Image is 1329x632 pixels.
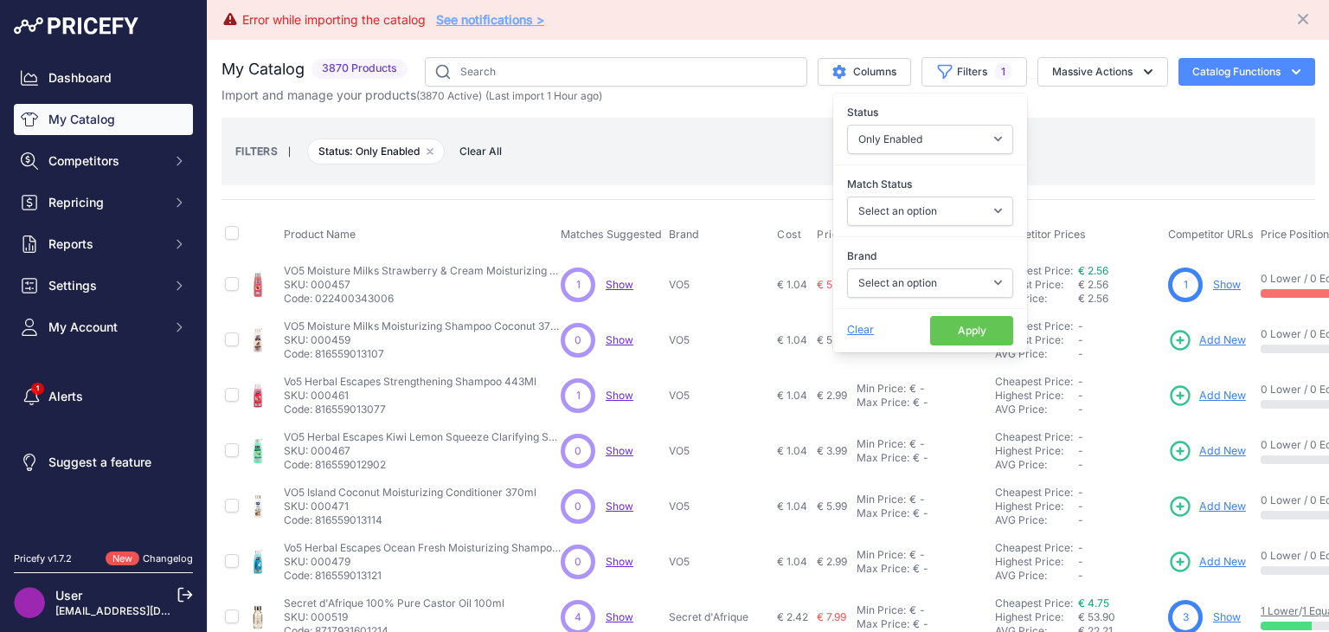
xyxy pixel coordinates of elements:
[1294,7,1315,28] button: Close
[284,228,356,241] span: Product Name
[995,541,1073,554] a: Cheapest Price:
[1199,554,1246,571] span: Add New
[106,551,139,566] span: New
[1037,57,1168,87] button: Massive Actions
[1178,58,1315,86] button: Catalog Functions
[817,500,847,513] span: € 5.99
[1078,278,1108,291] span: € 2.56
[575,609,581,625] span: 4
[425,57,807,87] input: Search
[777,500,807,513] span: € 1.04
[920,451,928,465] div: -
[1078,403,1083,416] span: -
[847,176,1013,193] label: Match Status
[284,375,536,389] p: Vo5 Herbal Escapes Strengthening Shampoo 443Ml
[817,228,849,242] button: Price
[284,513,536,527] p: Code: 816559013114
[284,500,536,513] p: SKU: 000471
[995,333,1078,347] div: Highest Price:
[777,228,801,242] span: Cost
[920,617,928,631] div: -
[576,277,581,293] span: 1
[847,323,874,336] span: Clear
[1261,228,1329,241] span: Price Position
[1213,278,1241,291] a: Show
[1078,444,1083,457] span: -
[235,145,278,158] small: FILTERS
[913,617,920,631] div: €
[1078,569,1083,582] span: -
[284,569,561,583] p: Code: 816559013121
[995,375,1073,388] a: Cheapest Price:
[669,500,770,513] p: VO5
[913,396,920,410] div: €
[995,430,1073,443] a: Cheapest Price:
[55,588,82,603] a: User
[284,389,536,403] p: SKU: 000461
[1199,388,1246,404] span: Add New
[1261,604,1299,617] a: 1 Lower
[817,555,847,568] span: € 2.99
[606,610,633,623] span: Show
[995,555,1078,569] div: Highest Price:
[1078,319,1083,332] span: -
[14,312,193,343] button: My Account
[669,610,770,624] p: Secret d'Afrique
[669,333,770,347] p: VO5
[995,403,1078,416] div: AVG Price:
[995,597,1073,609] a: Cheapest Price:
[14,62,193,94] a: Dashboard
[777,610,808,623] span: € 2.42
[606,278,633,291] span: Show
[817,228,845,242] span: Price
[1168,550,1246,574] a: Add New
[14,145,193,177] button: Competitors
[1213,610,1241,623] a: Show
[284,541,561,555] p: Vo5 Herbal Escapes Ocean Fresh Moisturizing Shampoo 370Ml
[606,333,633,346] a: Show
[485,89,602,102] span: (Last import 1 Hour ago)
[284,430,561,444] p: VO5 Herbal Escapes Kiwi Lemon Squeeze Clarifying Shampoo 370ml
[48,152,162,170] span: Competitors
[1078,513,1083,526] span: -
[909,603,916,617] div: €
[278,146,301,157] small: |
[606,555,633,568] a: Show
[451,143,510,160] span: Clear All
[857,603,906,617] div: Min Price:
[857,396,909,410] div: Max Price:
[561,228,662,241] span: Matches Suggested
[857,493,906,506] div: Min Price:
[575,443,581,459] span: 0
[55,604,236,617] a: [EMAIL_ADDRESS][DOMAIN_NAME]
[857,548,906,562] div: Min Price:
[606,444,633,457] span: Show
[606,389,633,402] span: Show
[1184,277,1188,293] span: 1
[920,506,928,520] div: -
[995,444,1078,458] div: Highest Price:
[48,319,162,336] span: My Account
[909,382,916,396] div: €
[920,396,928,410] div: -
[1078,333,1083,346] span: -
[777,228,805,242] button: Cost
[48,235,162,253] span: Reports
[913,506,920,520] div: €
[606,500,633,513] span: Show
[817,610,846,623] span: € 7.99
[995,228,1086,241] span: Competitor Prices
[669,444,770,458] p: VO5
[284,278,561,292] p: SKU: 000457
[909,493,916,506] div: €
[930,316,1013,345] button: Apply
[143,552,193,564] a: Changelog
[916,493,925,506] div: -
[995,389,1078,403] div: Highest Price:
[1078,597,1109,609] a: € 4.75
[995,569,1078,583] div: AVG Price:
[1078,541,1083,554] span: -
[1078,264,1108,277] a: € 2.56
[14,447,193,478] a: Suggest a feature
